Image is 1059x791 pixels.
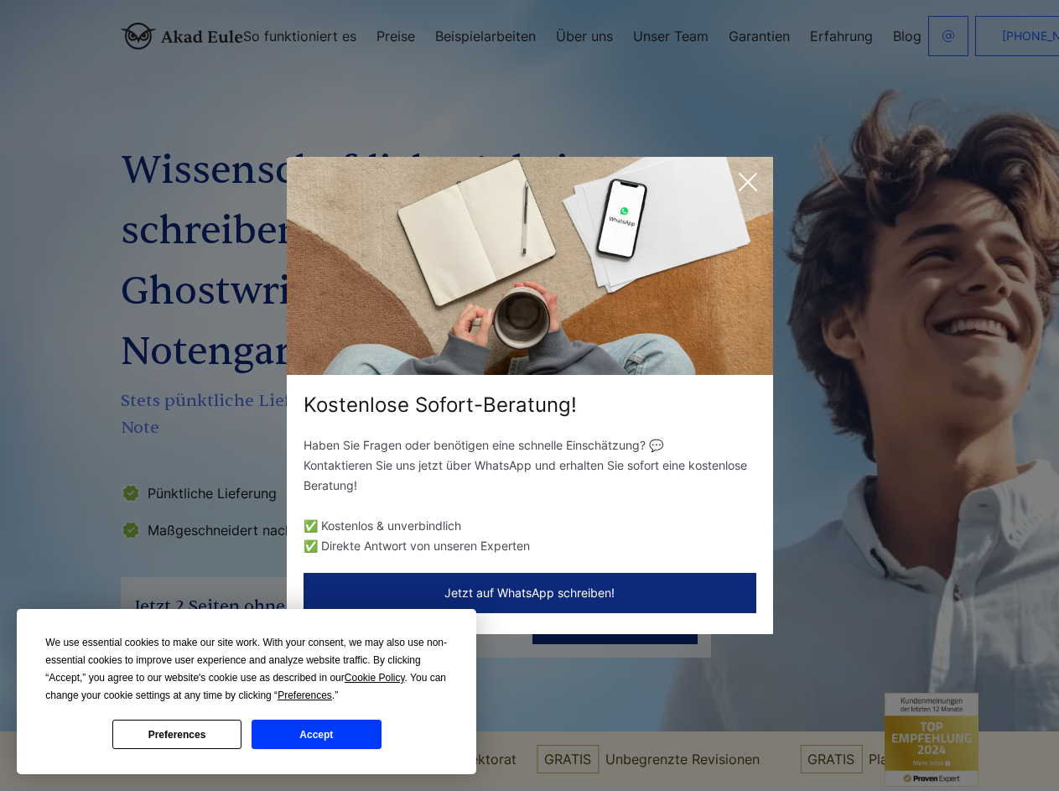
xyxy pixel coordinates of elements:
[287,157,773,375] img: exit
[304,435,756,496] p: Haben Sie Fragen oder benötigen eine schnelle Einschätzung? 💬 Kontaktieren Sie uns jetzt über Wha...
[121,23,243,49] img: logo
[112,720,241,749] button: Preferences
[893,29,921,43] a: Blog
[435,29,536,43] a: Beispielarbeiten
[45,634,448,705] div: We use essential cookies to make our site work. With your consent, we may also use non-essential ...
[810,29,873,43] a: Erfahrung
[729,29,790,43] a: Garantien
[376,29,415,43] a: Preise
[278,690,332,701] span: Preferences
[252,720,381,749] button: Accept
[345,672,405,684] span: Cookie Policy
[304,573,756,613] button: Jetzt auf WhatsApp schreiben!
[556,29,613,43] a: Über uns
[287,392,773,419] div: Kostenlose Sofort-Beratung!
[942,29,955,43] img: email
[633,29,709,43] a: Unser Team
[304,516,756,536] li: ✅ Kostenlos & unverbindlich
[304,536,756,556] li: ✅ Direkte Antwort von unseren Experten
[243,29,356,43] a: So funktioniert es
[17,609,476,774] div: Cookie Consent Prompt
